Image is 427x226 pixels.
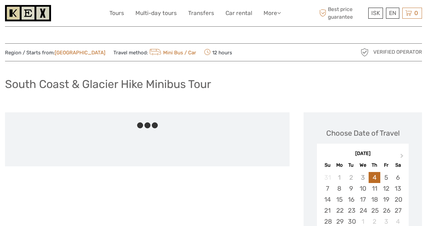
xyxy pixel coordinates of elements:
div: Choose Saturday, September 20th, 2025 [392,194,404,205]
a: [GEOGRAPHIC_DATA] [55,50,105,56]
div: Fr [380,161,392,170]
a: Mini Bus / Car [148,50,196,56]
div: Choose Sunday, September 21st, 2025 [322,205,333,216]
a: More [264,8,281,18]
div: Th [369,161,380,170]
span: 0 [413,10,419,16]
div: Choose Friday, September 26th, 2025 [380,205,392,216]
div: Choose Monday, September 8th, 2025 [334,183,345,194]
div: Choose Thursday, September 25th, 2025 [369,205,380,216]
div: Choose Wednesday, September 24th, 2025 [357,205,369,216]
span: Verified Operator [373,49,422,56]
div: Mo [334,161,345,170]
div: Choose Sunday, September 14th, 2025 [322,194,333,205]
div: Choose Tuesday, September 23rd, 2025 [345,205,357,216]
div: Not available Monday, September 1st, 2025 [334,172,345,183]
div: We [357,161,369,170]
span: Travel method: [113,48,196,57]
div: [DATE] [317,150,409,157]
div: Choose Thursday, September 4th, 2025 [369,172,380,183]
div: Choose Wednesday, September 10th, 2025 [357,183,369,194]
div: Choose Saturday, September 27th, 2025 [392,205,404,216]
div: Choose Monday, September 15th, 2025 [334,194,345,205]
div: Choose Sunday, September 7th, 2025 [322,183,333,194]
div: Tu [345,161,357,170]
h1: South Coast & Glacier Hike Minibus Tour [5,77,211,91]
div: Choose Monday, September 22nd, 2025 [334,205,345,216]
div: Choose Wednesday, September 17th, 2025 [357,194,369,205]
div: Not available Wednesday, September 3rd, 2025 [357,172,369,183]
div: Choose Date of Travel [326,128,400,138]
div: Choose Thursday, September 18th, 2025 [369,194,380,205]
div: Choose Thursday, September 11th, 2025 [369,183,380,194]
div: Choose Friday, September 5th, 2025 [380,172,392,183]
img: 1261-44dab5bb-39f8-40da-b0c2-4d9fce00897c_logo_small.jpg [5,5,51,21]
div: Choose Tuesday, September 9th, 2025 [345,183,357,194]
img: verified_operator_grey_128.png [359,47,370,58]
div: Sa [392,161,404,170]
a: Car rental [226,8,252,18]
div: Not available Sunday, August 31st, 2025 [322,172,333,183]
div: Choose Saturday, September 6th, 2025 [392,172,404,183]
button: Next Month [397,152,408,163]
div: Choose Tuesday, September 16th, 2025 [345,194,357,205]
a: Multi-day tours [135,8,177,18]
div: EN [386,8,399,19]
a: Tours [109,8,124,18]
div: Not available Tuesday, September 2nd, 2025 [345,172,357,183]
span: Region / Starts from: [5,49,105,56]
div: Choose Friday, September 19th, 2025 [380,194,392,205]
div: Choose Saturday, September 13th, 2025 [392,183,404,194]
span: ISK [371,10,380,16]
span: Best price guarantee [318,6,367,20]
div: Su [322,161,333,170]
span: 12 hours [204,48,232,57]
a: Transfers [188,8,214,18]
div: Choose Friday, September 12th, 2025 [380,183,392,194]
